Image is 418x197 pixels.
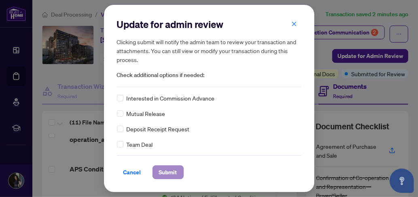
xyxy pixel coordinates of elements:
[127,94,215,103] span: Interested in Commission Advance
[117,165,148,179] button: Cancel
[159,166,177,179] span: Submit
[127,124,190,133] span: Deposit Receipt Request
[117,37,301,64] h5: Clicking submit will notify the admin team to review your transaction and attachments. You can st...
[153,165,184,179] button: Submit
[291,21,297,27] span: close
[123,166,141,179] span: Cancel
[127,109,166,118] span: Mutual Release
[390,169,414,193] button: Open asap
[127,140,153,149] span: Team Deal
[117,18,301,31] h2: Update for admin review
[117,71,301,80] span: Check additional options if needed:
